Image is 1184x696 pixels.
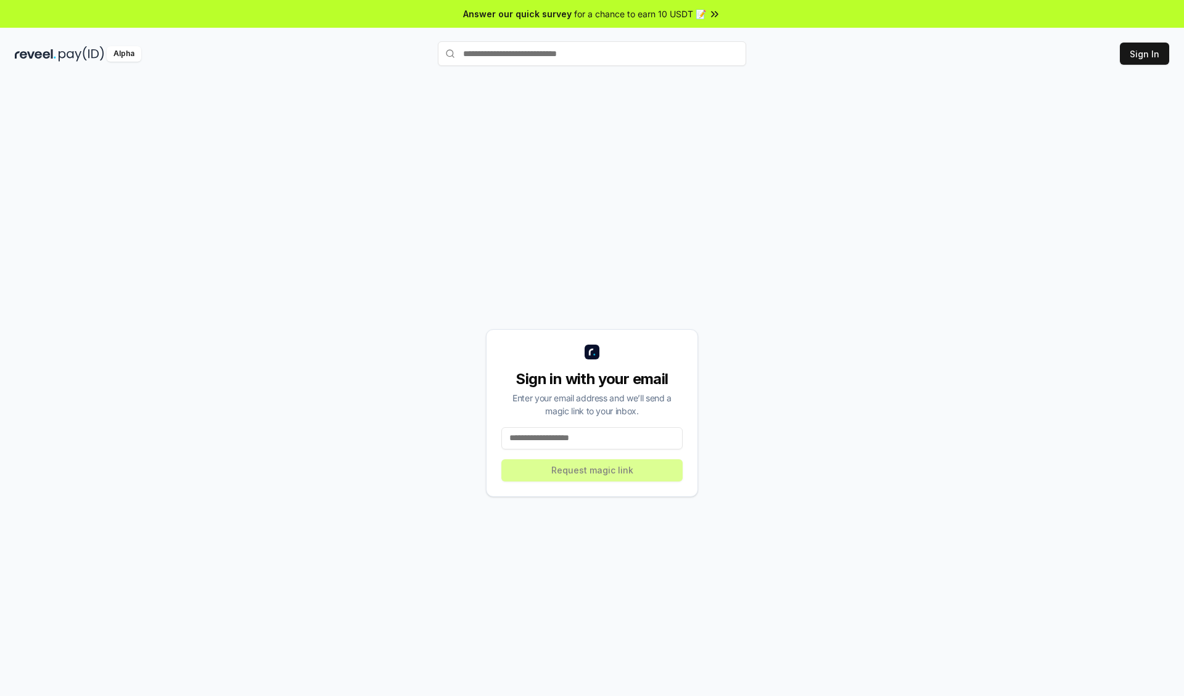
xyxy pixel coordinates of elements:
div: Sign in with your email [501,369,683,389]
div: Enter your email address and we’ll send a magic link to your inbox. [501,391,683,417]
img: reveel_dark [15,46,56,62]
button: Sign In [1120,43,1169,65]
span: for a chance to earn 10 USDT 📝 [574,7,706,20]
div: Alpha [107,46,141,62]
img: pay_id [59,46,104,62]
span: Answer our quick survey [463,7,572,20]
img: logo_small [585,345,599,359]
